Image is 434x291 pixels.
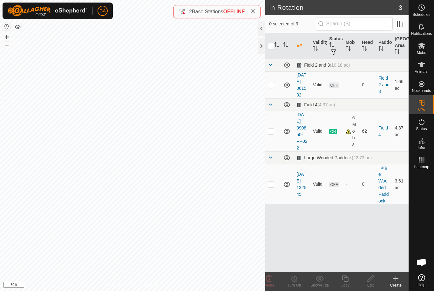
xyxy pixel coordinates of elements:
[412,89,431,93] span: Neckbands
[392,164,409,204] td: 3.61 ac
[274,43,279,48] p-sorticon: Activate to sort
[296,102,335,108] div: Field 4
[346,82,357,88] div: -
[139,283,158,288] a: Contact Us
[417,51,426,55] span: Mobs
[409,272,434,289] a: Help
[269,21,315,27] span: 0 selected of 3
[359,33,376,59] th: Head
[189,9,192,14] span: 2
[327,33,343,59] th: Status
[415,70,428,74] span: Animals
[411,32,432,36] span: Notifications
[399,3,402,12] span: 3
[378,47,383,52] p-sorticon: Activate to sort
[359,71,376,98] td: 0
[310,33,327,59] th: Validity
[416,127,427,131] span: Status
[383,282,409,288] div: Create
[281,282,307,288] div: Turn Off
[417,283,425,287] span: Help
[418,108,425,112] span: VPs
[329,129,337,134] span: ON
[313,47,318,52] p-sorticon: Activate to sort
[395,50,400,55] p-sorticon: Activate to sort
[329,182,339,187] span: OFF
[417,146,425,150] span: Infra
[192,9,223,14] span: Base Stations
[108,283,132,288] a: Privacy Policy
[414,165,429,169] span: Heatmap
[330,63,350,68] span: (10.18 ac)
[352,155,372,160] span: (22.73 ac)
[8,5,87,17] img: Gallagher Logo
[307,282,332,288] div: Show/Hide
[362,47,367,52] p-sorticon: Activate to sort
[346,47,351,52] p-sorticon: Activate to sort
[296,155,372,161] div: Large Wooded Paddock
[3,23,10,30] button: Reset Map
[378,165,389,203] a: Large Wooded Paddock
[332,282,358,288] div: Copy
[14,23,22,31] button: Map Layers
[296,172,306,197] a: [DATE] 132545
[376,33,392,59] th: Paddock
[392,111,409,151] td: 4.37 ac
[329,43,334,48] p-sorticon: Activate to sort
[317,102,335,107] span: (4.37 ac)
[310,111,327,151] td: Valid
[283,43,288,48] p-sorticon: Activate to sort
[316,17,393,30] input: Search (S)
[310,71,327,98] td: Valid
[359,111,376,151] td: 62
[412,253,431,272] div: Open chat
[378,125,388,137] a: Field 4
[310,164,327,204] td: Valid
[296,112,307,150] a: [DATE] 090850-VP022
[3,42,10,49] button: –
[263,283,275,288] span: Delete
[359,164,376,204] td: 0
[378,76,390,94] a: Field 2 and 3
[296,63,350,68] div: Field 2 and 3
[296,72,306,97] a: [DATE] 061502
[412,13,430,17] span: Schedules
[329,83,339,88] span: OFF
[223,9,245,14] span: OFFLINE
[392,33,409,59] th: [GEOGRAPHIC_DATA] Area
[294,33,310,59] th: VP
[346,181,357,188] div: -
[358,282,383,288] div: Edit
[269,4,399,11] h2: In Rotation
[99,8,105,14] span: CA
[3,33,10,41] button: +
[346,115,357,148] div: 6 Mobs
[343,33,360,59] th: Mob
[392,71,409,98] td: 1.66 ac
